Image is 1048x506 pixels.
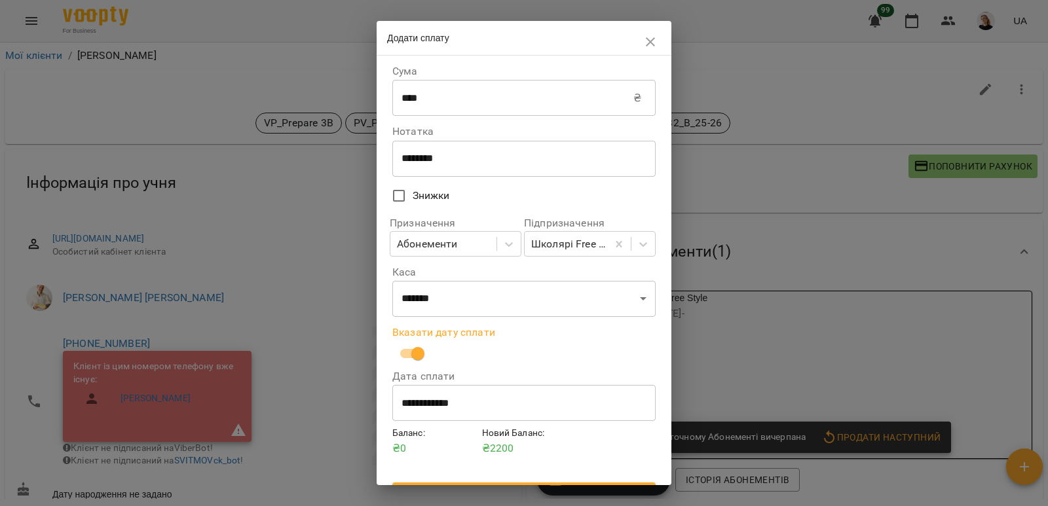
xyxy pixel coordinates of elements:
div: Абонементи [397,236,457,252]
p: ₴ 0 [392,441,477,456]
label: Дата сплати [392,371,656,382]
p: ₴ [633,90,641,106]
span: Додати сплату [387,33,449,43]
label: Нотатка [392,126,656,137]
label: Призначення [390,218,521,228]
label: Каса [392,267,656,278]
h6: Новий Баланс : [482,426,567,441]
label: Підпризначення [524,218,656,228]
div: Школярі Free Style [531,236,608,252]
p: ₴ 2200 [482,441,567,456]
h6: Баланс : [392,426,477,441]
label: Вказати дату сплати [392,327,656,338]
label: Сума [392,66,656,77]
button: Підтвердити [392,482,656,506]
span: Знижки [413,188,450,204]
